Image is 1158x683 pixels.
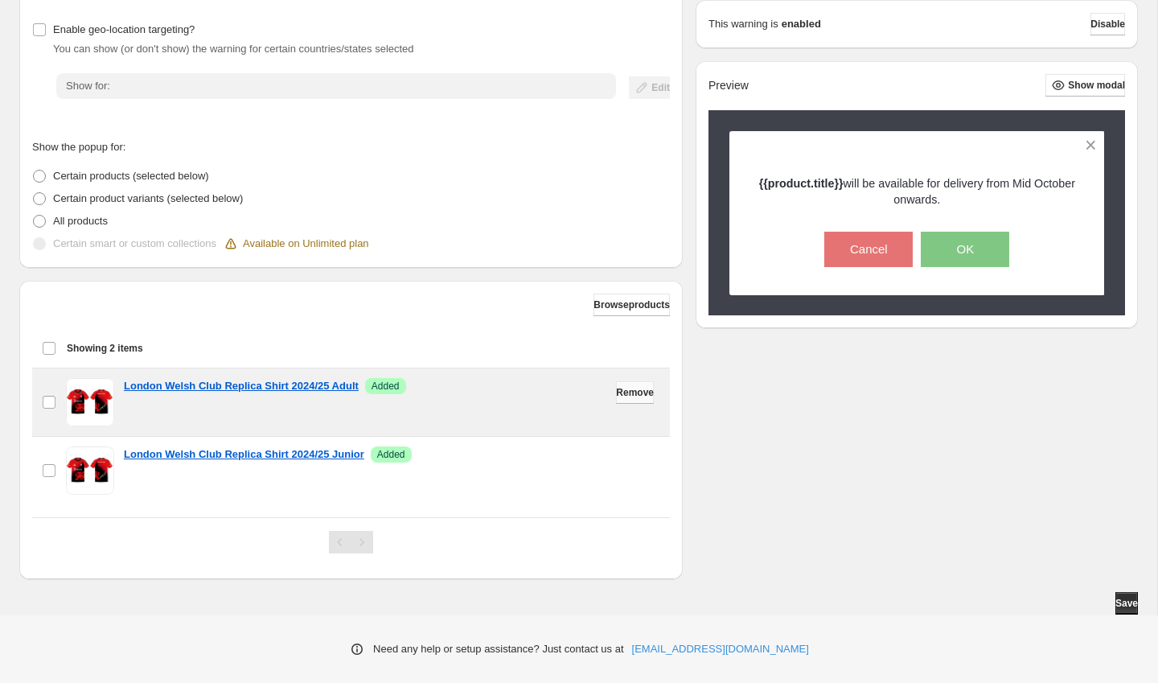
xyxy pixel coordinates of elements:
[53,213,108,229] p: All products
[708,79,749,93] h2: Preview
[708,16,778,32] p: This warning is
[329,531,373,553] nav: Pagination
[53,236,216,252] p: Certain smart or custom collections
[53,23,195,35] span: Enable geo-location targeting?
[124,378,359,394] a: London Welsh Club Replica Shirt 2024/25 Adult
[53,43,414,55] span: You can show (or don't show) the warning for certain countries/states selected
[616,386,654,399] span: Remove
[1090,13,1125,35] button: Disable
[1090,18,1125,31] span: Disable
[66,80,110,92] span: Show for:
[593,294,670,316] button: Browseproducts
[53,192,243,204] span: Certain product variants (selected below)
[782,16,821,32] strong: enabled
[1068,79,1125,92] span: Show modal
[1115,597,1138,610] span: Save
[66,378,114,426] img: London Welsh Club Replica Shirt 2024/25 Adult
[758,175,1077,208] p: will be available for delivery from Mid October onwards.
[223,236,369,252] div: Available on Unlimited plan
[32,141,125,153] span: Show the popup for:
[1115,592,1138,615] button: Save
[1045,74,1125,97] button: Show modal
[921,232,1009,267] button: OK
[824,232,913,267] button: Cancel
[66,446,114,495] img: London Welsh Club Replica Shirt 2024/25 Junior
[372,380,400,393] span: Added
[632,641,809,657] a: [EMAIL_ADDRESS][DOMAIN_NAME]
[377,448,405,461] span: Added
[67,342,143,355] span: Showing 2 items
[759,177,844,190] strong: {{product.title}}
[124,446,364,463] a: London Welsh Club Replica Shirt 2024/25 Junior
[593,298,670,311] span: Browse products
[53,170,209,182] span: Certain products (selected below)
[616,381,654,404] button: Remove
